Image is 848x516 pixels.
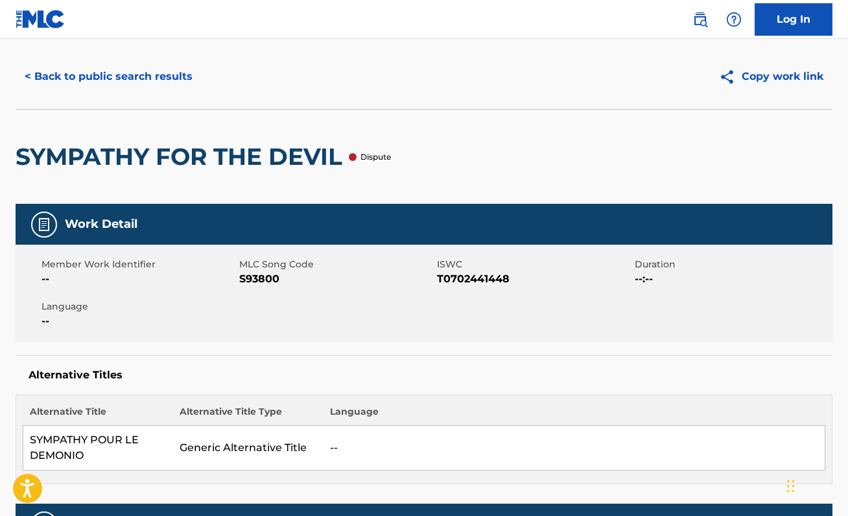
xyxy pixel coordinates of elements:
[173,426,324,471] td: Generic Alternative Title
[41,313,236,329] span: --
[324,405,825,426] th: Language
[41,258,236,271] span: Member Work Identifier
[687,6,713,32] a: Public Search
[692,12,708,27] img: search
[239,271,434,287] span: S93800
[755,3,832,36] a: Log In
[16,10,65,29] img: MLC Logo
[23,405,174,426] th: Alternative Title
[65,217,137,232] h5: Work Detail
[23,426,174,471] td: SYMPATHY POUR LE DEMONIO
[635,258,829,271] span: Duration
[239,258,434,271] span: MLC Song Code
[16,142,349,171] h2: SYMPATHY FOR THE DEVIL
[16,60,202,93] button: < Back to public search results
[719,69,742,85] img: Copy work link
[36,217,52,232] img: Work Detail
[787,467,795,506] div: Drag
[726,12,742,27] img: help
[360,151,391,163] p: Dispute
[41,300,236,313] span: Language
[324,426,825,471] td: --
[29,369,819,382] h5: Alternative Titles
[41,271,236,287] span: --
[710,60,832,93] button: Copy work link
[173,405,324,426] th: Alternative Title Type
[437,271,631,287] span: T0702441448
[437,258,631,271] span: ISWC
[783,454,848,516] iframe: Chat Widget
[635,271,829,287] span: --:--
[721,6,747,32] div: Help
